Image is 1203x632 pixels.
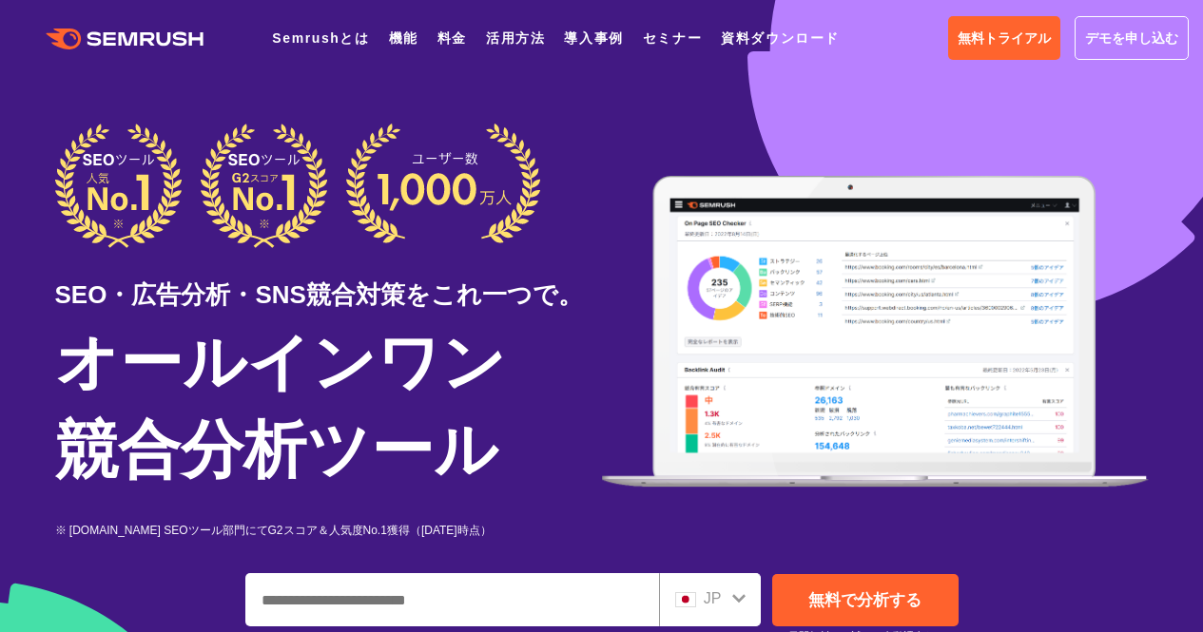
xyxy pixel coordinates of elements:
[772,574,959,626] a: 無料で分析する
[643,30,702,46] a: セミナー
[55,522,602,540] div: ※ [DOMAIN_NAME] SEOツール部門にてG2スコア＆人気度No.1獲得（[DATE]時点）
[1075,16,1189,60] a: デモを申し込む
[564,30,623,46] a: 導入事例
[808,591,922,609] span: 無料で分析する
[272,30,369,46] a: Semrushとは
[704,590,722,606] span: JP
[948,16,1060,60] a: 無料トライアル
[55,318,602,493] h1: オールインワン 競合分析ツール
[437,30,467,46] a: 料金
[958,28,1051,48] span: 無料トライアル
[721,30,840,46] a: 資料ダウンロード
[389,30,418,46] a: 機能
[1085,28,1178,48] span: デモを申し込む
[486,30,545,46] a: 活用方法
[246,574,658,625] input: ドメイン、キーワードまたはURLを入力してください
[55,248,602,314] div: SEO・広告分析・SNS競合対策をこれ一つで。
